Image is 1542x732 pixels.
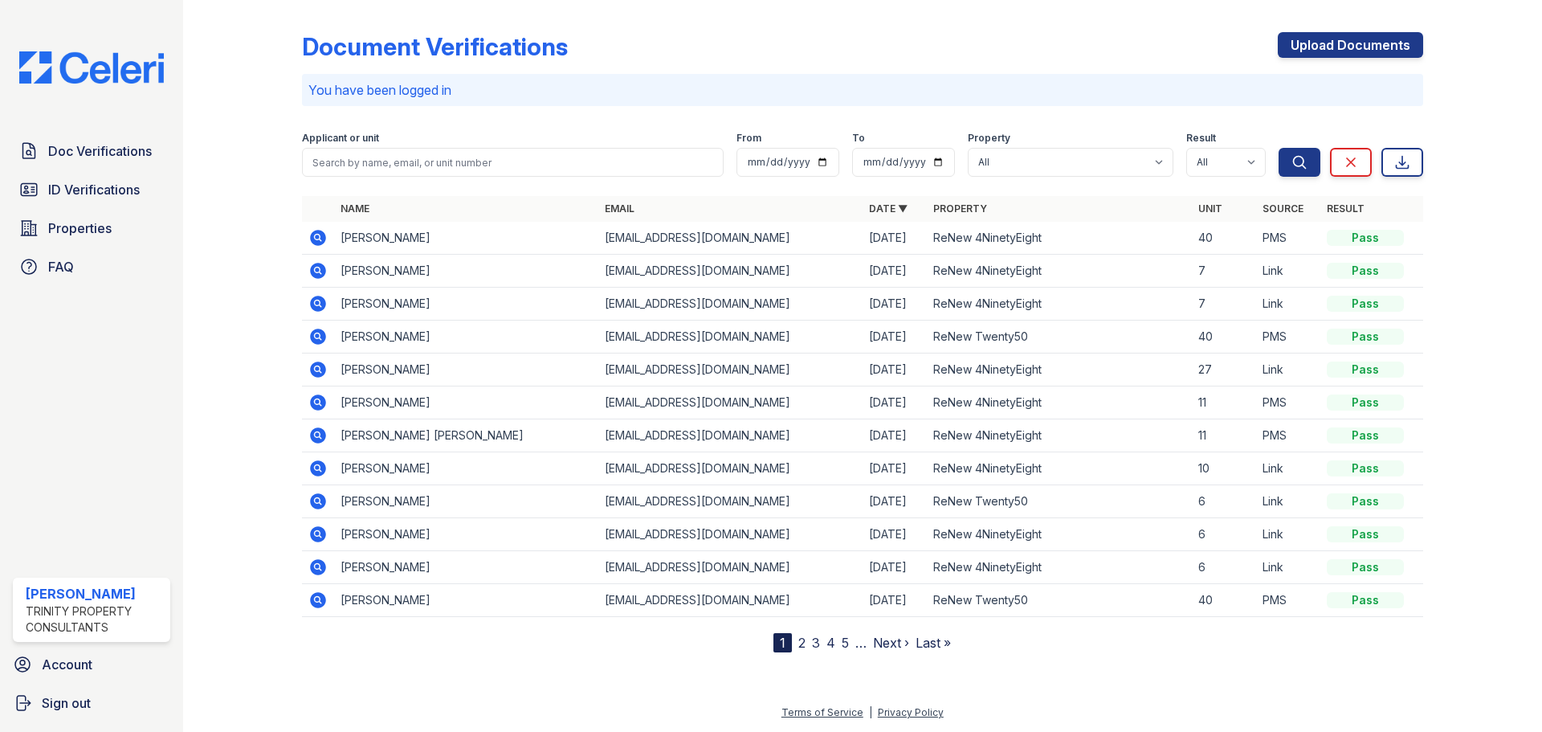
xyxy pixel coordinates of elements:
td: ReNew Twenty50 [927,584,1191,617]
td: Link [1256,518,1320,551]
a: Result [1327,202,1365,215]
td: 7 [1192,255,1256,288]
div: Pass [1327,526,1404,542]
td: 6 [1192,485,1256,518]
td: ReNew 4NinetyEight [927,419,1191,452]
td: Link [1256,288,1320,321]
td: ReNew Twenty50 [927,321,1191,354]
a: Unit [1198,202,1222,215]
td: 10 [1192,452,1256,485]
span: FAQ [48,257,74,276]
td: ReNew Twenty50 [927,485,1191,518]
a: Email [605,202,634,215]
a: Account [6,648,177,681]
label: Property [968,132,1010,145]
a: 5 [842,635,849,651]
label: From [736,132,761,145]
td: [PERSON_NAME] [334,485,598,518]
div: Pass [1327,362,1404,378]
div: Pass [1327,230,1404,246]
a: 4 [826,635,835,651]
td: PMS [1256,419,1320,452]
a: Properties [13,212,170,244]
div: Pass [1327,559,1404,575]
td: [EMAIL_ADDRESS][DOMAIN_NAME] [598,354,863,386]
td: [PERSON_NAME] [334,452,598,485]
td: ReNew 4NinetyEight [927,551,1191,584]
td: 6 [1192,551,1256,584]
td: 27 [1192,354,1256,386]
a: ID Verifications [13,174,170,206]
td: ReNew 4NinetyEight [927,222,1191,255]
td: [DATE] [863,386,927,419]
td: [PERSON_NAME] [334,255,598,288]
td: [DATE] [863,551,927,584]
td: 11 [1192,419,1256,452]
td: PMS [1256,222,1320,255]
a: Date ▼ [869,202,908,215]
a: 2 [798,635,806,651]
td: 11 [1192,386,1256,419]
td: Link [1256,354,1320,386]
td: ReNew 4NinetyEight [927,288,1191,321]
p: You have been logged in [308,80,1417,100]
td: [DATE] [863,419,927,452]
td: [DATE] [863,485,927,518]
td: Link [1256,485,1320,518]
label: Result [1186,132,1216,145]
span: ID Verifications [48,180,140,199]
td: Link [1256,255,1320,288]
a: Last » [916,635,951,651]
div: Document Verifications [302,32,568,61]
td: ReNew 4NinetyEight [927,386,1191,419]
a: Privacy Policy [878,706,944,718]
span: Properties [48,219,112,238]
td: [DATE] [863,222,927,255]
td: Link [1256,551,1320,584]
td: [DATE] [863,452,927,485]
td: ReNew 4NinetyEight [927,354,1191,386]
a: Source [1263,202,1303,215]
td: 40 [1192,584,1256,617]
a: FAQ [13,251,170,283]
td: [DATE] [863,354,927,386]
a: Terms of Service [781,706,863,718]
td: [PERSON_NAME] [334,354,598,386]
td: [EMAIL_ADDRESS][DOMAIN_NAME] [598,551,863,584]
td: [DATE] [863,584,927,617]
button: Sign out [6,687,177,719]
div: | [869,706,872,718]
td: ReNew 4NinetyEight [927,518,1191,551]
a: 3 [812,635,820,651]
div: Pass [1327,427,1404,444]
td: PMS [1256,584,1320,617]
div: [PERSON_NAME] [26,584,164,603]
td: Link [1256,452,1320,485]
td: 6 [1192,518,1256,551]
div: Pass [1327,592,1404,608]
td: [EMAIL_ADDRESS][DOMAIN_NAME] [598,452,863,485]
td: [DATE] [863,518,927,551]
label: Applicant or unit [302,132,379,145]
td: [PERSON_NAME] [334,551,598,584]
img: CE_Logo_Blue-a8612792a0a2168367f1c8372b55b34899dd931a85d93a1a3d3e32e68fde9ad4.png [6,51,177,84]
div: Pass [1327,493,1404,509]
div: Pass [1327,460,1404,476]
td: PMS [1256,386,1320,419]
div: Pass [1327,263,1404,279]
td: [EMAIL_ADDRESS][DOMAIN_NAME] [598,485,863,518]
td: [PERSON_NAME] [334,222,598,255]
td: [EMAIL_ADDRESS][DOMAIN_NAME] [598,321,863,354]
span: Doc Verifications [48,141,152,161]
td: PMS [1256,321,1320,354]
span: … [855,633,867,652]
td: [DATE] [863,288,927,321]
div: Pass [1327,329,1404,345]
td: ReNew 4NinetyEight [927,452,1191,485]
td: 7 [1192,288,1256,321]
a: Next › [873,635,909,651]
div: Pass [1327,296,1404,312]
span: Sign out [42,693,91,713]
div: Trinity Property Consultants [26,603,164,636]
td: [PERSON_NAME] [334,321,598,354]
